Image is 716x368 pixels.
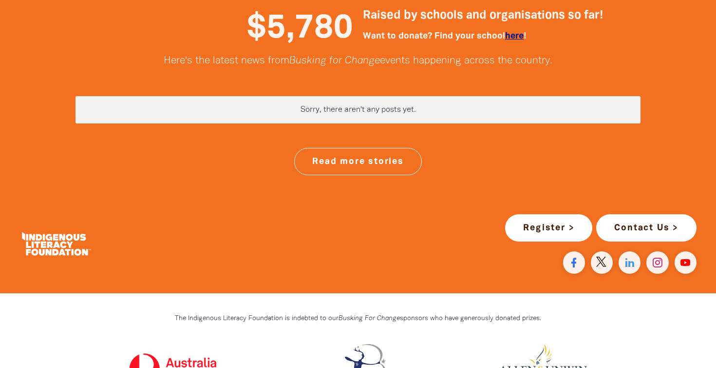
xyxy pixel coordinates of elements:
[75,96,641,123] div: Sorry, there aren't any posts yet.
[363,32,526,40] span: Want to donate? Find your school !
[247,14,353,44] span: $5,780
[339,315,400,322] em: Busking For Change
[363,10,603,21] span: Raised by schools and organisations so far!
[619,251,641,273] a: Find us on Linkedin
[75,55,641,67] p: Here's the latest news from events happening across the country.
[596,214,697,242] a: Contact Us >
[505,32,524,40] a: here
[75,96,641,123] div: Paginated content
[675,251,697,273] a: Find us on YouTube
[294,148,422,175] a: Read more stories
[563,251,585,273] a: Visit our facebook page
[505,214,592,242] a: Register >
[95,313,621,325] p: The Indigenous Literacy Foundation is indebted to our sponsors who have generously donated prizes.
[289,56,380,65] em: Busking for Change
[646,251,668,273] a: Find us on Instagram
[591,251,613,273] a: Find us on Twitter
